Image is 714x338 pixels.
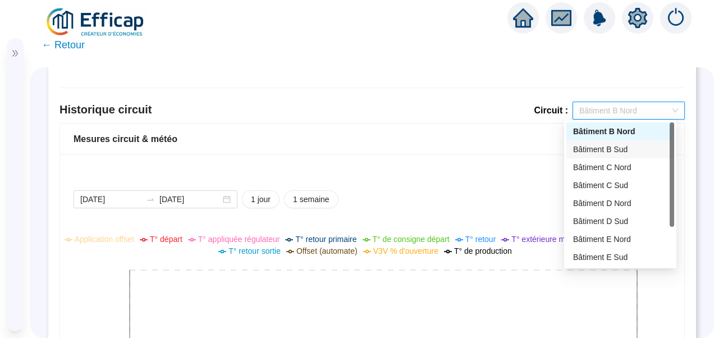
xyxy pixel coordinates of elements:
div: Bâtiment E Sud [573,252,667,263]
div: Bâtiment D Sud [573,216,667,227]
span: T° retour [465,235,496,244]
span: Circuit : [534,104,568,117]
img: alerts [660,2,692,34]
div: Bâtiment B Nord [566,122,674,140]
div: Bâtiment D Nord [566,194,674,212]
span: swap-right [146,195,155,204]
span: T° appliquée régulateur [198,235,280,244]
div: Mesures circuit & météo [74,133,671,146]
span: Application offset [75,235,134,244]
span: T° de consigne départ [373,235,450,244]
span: T° départ [150,235,182,244]
input: Date de début [80,194,141,205]
div: Bâtiment E Nord [566,230,674,248]
span: home [513,8,533,28]
span: T° extérieure mélangée [511,235,593,244]
img: alerts [584,2,615,34]
img: efficap energie logo [45,7,147,38]
input: Date de fin [159,194,221,205]
span: double-right [11,49,19,57]
span: T° de production [454,246,512,255]
div: Bâtiment C Sud [573,180,667,191]
span: Offset (automate) [296,246,358,255]
span: T° retour primaire [295,235,356,244]
span: 1 jour [251,194,271,205]
span: Bâtiment B Nord [579,102,678,119]
div: Bâtiment D Nord [573,198,667,209]
span: 1 semaine [293,194,329,205]
div: Bâtiment E Sud [566,248,674,266]
span: to [146,195,155,204]
span: ← Retour [42,37,85,53]
div: Bâtiment C Nord [566,158,674,176]
div: Bâtiment C Sud [566,176,674,194]
div: Bâtiment E Nord [573,234,667,245]
button: 1 jour [242,190,280,208]
div: Bâtiment B Sud [566,140,674,158]
h4: Historique circuit [60,102,152,117]
span: T° retour sortie [228,246,281,255]
div: Bâtiment B Nord [573,126,667,138]
span: setting [628,8,648,28]
span: fund [551,8,571,28]
div: Bâtiment D Sud [566,212,674,230]
div: Bâtiment B Sud [573,144,667,156]
span: V3V % d'ouverture [373,246,438,255]
button: 1 semaine [284,190,338,208]
div: Bâtiment C Nord [573,162,667,173]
